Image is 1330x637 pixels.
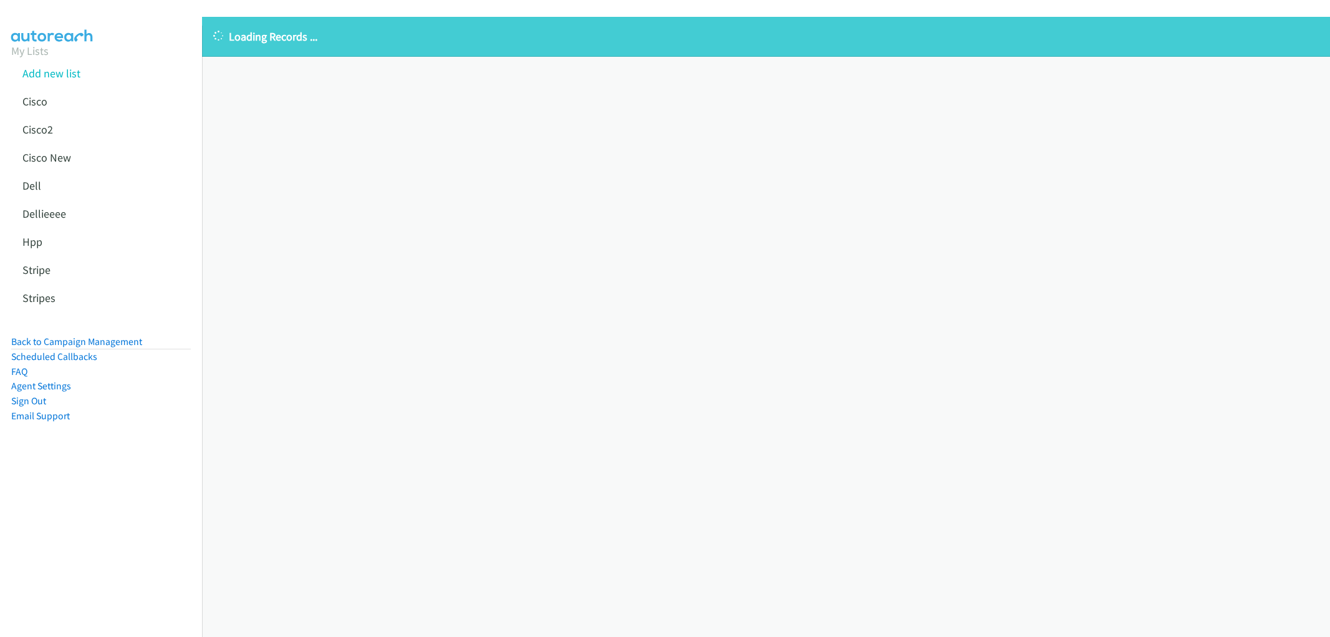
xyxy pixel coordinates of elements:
[22,291,55,305] a: Stripes
[11,380,71,392] a: Agent Settings
[11,395,46,407] a: Sign Out
[22,235,42,249] a: Hpp
[11,336,142,348] a: Back to Campaign Management
[22,178,41,193] a: Dell
[22,207,66,221] a: Dellieeee
[11,410,70,422] a: Email Support
[22,263,51,277] a: Stripe
[11,366,27,377] a: FAQ
[213,28,1319,45] p: Loading Records ...
[11,351,97,362] a: Scheduled Callbacks
[22,122,53,137] a: Cisco2
[22,94,47,109] a: Cisco
[22,66,80,80] a: Add new list
[22,150,71,165] a: Cisco New
[11,44,49,58] a: My Lists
